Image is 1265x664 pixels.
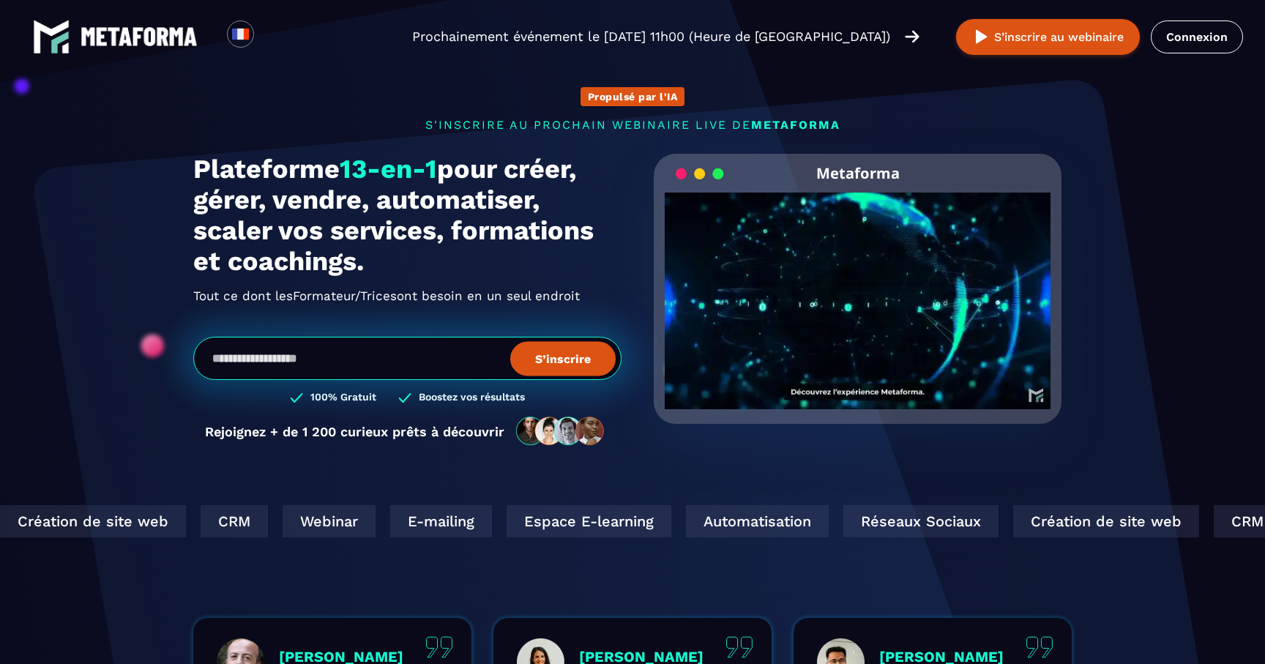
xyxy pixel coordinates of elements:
[209,505,302,537] div: Webinar
[254,20,290,53] div: Search for option
[725,636,753,658] img: quote
[972,28,990,46] img: play
[816,154,900,193] h2: Metaforma
[1140,505,1207,537] div: CRM
[612,505,755,537] div: Automatisation
[193,154,622,277] h1: Plateforme pour créer, gérer, vendre, automatiser, scaler vos services, formations et coachings.
[751,118,840,132] span: METAFORMA
[512,416,610,447] img: community-people
[956,19,1140,55] button: S’inscrire au webinaire
[665,193,1051,385] video: Your browser does not support the video tag.
[676,167,724,181] img: loading
[293,284,397,307] span: Formateur/Trices
[398,391,411,405] img: checked
[290,391,303,405] img: checked
[266,28,277,45] input: Search for option
[412,26,890,47] p: Prochainement événement le [DATE] 11h00 (Heure de [GEOGRAPHIC_DATA])
[769,505,925,537] div: Réseaux Sociaux
[81,27,198,46] img: logo
[425,636,453,658] img: quote
[588,91,678,102] p: Propulsé par l'IA
[193,284,622,307] h2: Tout ce dont les ont besoin en un seul endroit
[1026,636,1053,658] img: quote
[1151,20,1243,53] a: Connexion
[316,505,418,537] div: E-mailing
[939,505,1125,537] div: Création de site web
[310,391,376,405] h3: 100% Gratuit
[33,18,70,55] img: logo
[231,25,250,43] img: fr
[340,154,437,184] span: 13-en-1
[419,391,525,405] h3: Boostez vos résultats
[510,341,616,376] button: S’inscrire
[905,29,919,45] img: arrow-right
[433,505,597,537] div: Espace E-learning
[127,505,194,537] div: CRM
[205,424,504,439] p: Rejoignez + de 1 200 curieux prêts à découvrir
[193,118,1072,132] p: s'inscrire au prochain webinaire live de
